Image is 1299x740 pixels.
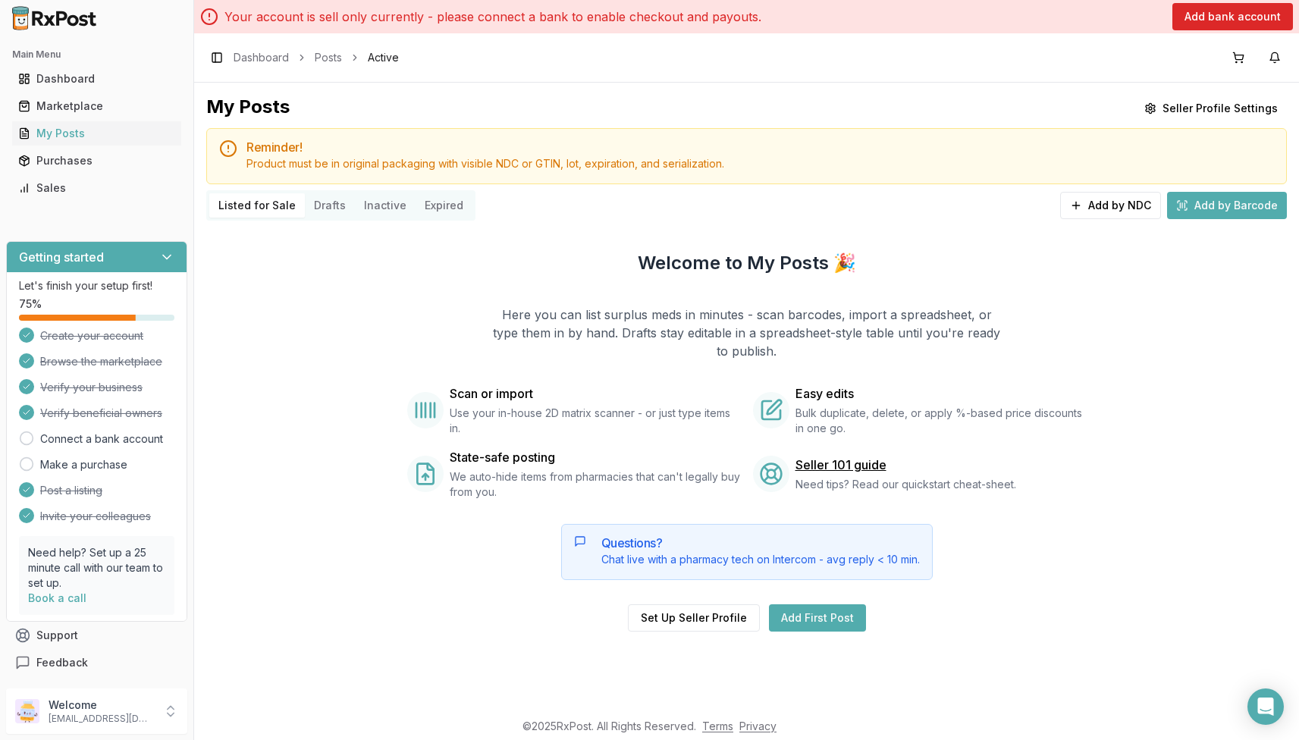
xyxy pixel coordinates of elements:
[224,8,761,26] p: Your account is sell only currently - please connect a bank to enable checkout and payouts.
[739,720,777,732] a: Privacy
[6,67,187,91] button: Dashboard
[795,456,886,474] a: Seller 101 guide
[36,655,88,670] span: Feedback
[18,71,175,86] div: Dashboard
[6,149,187,173] button: Purchases
[1135,95,1287,122] button: Seller Profile Settings
[206,95,290,122] div: My Posts
[12,174,181,202] a: Sales
[601,537,920,549] h5: Questions?
[702,720,733,732] a: Terms
[795,384,854,403] span: Easy edits
[18,126,175,141] div: My Posts
[234,50,289,65] a: Dashboard
[40,354,162,369] span: Browse the marketplace
[450,448,555,466] span: State-safe posting
[40,457,127,472] a: Make a purchase
[246,156,1274,171] div: Product must be in original packaging with visible NDC or GTIN, lot, expiration, and serialization.
[12,147,181,174] a: Purchases
[40,483,102,498] span: Post a listing
[12,65,181,92] a: Dashboard
[1172,3,1293,30] button: Add bank account
[6,176,187,200] button: Sales
[1247,688,1284,725] div: Open Intercom Messenger
[40,380,143,395] span: Verify your business
[49,713,154,725] p: [EMAIL_ADDRESS][DOMAIN_NAME]
[769,604,866,632] a: Add First Post
[40,431,163,447] a: Connect a bank account
[18,180,175,196] div: Sales
[28,591,86,604] a: Book a call
[315,50,342,65] a: Posts
[795,406,1087,436] span: Bulk duplicate, delete, or apply %-based price discounts in one go.
[19,278,174,293] p: Let's finish your setup first!
[450,384,533,403] span: Scan or import
[49,698,154,713] p: Welcome
[450,406,741,436] span: Use your in-house 2D matrix scanner - or just type items in.
[6,121,187,146] button: My Posts
[1060,192,1161,219] button: Add by NDC
[628,604,760,632] button: Set Up Seller Profile
[19,296,42,312] span: 75 %
[246,141,1274,153] h5: Reminder!
[416,193,472,218] button: Expired
[234,50,399,65] nav: breadcrumb
[601,552,920,567] div: Chat live with a pharmacy tech on Intercom - avg reply < 10 min.
[19,248,104,266] h3: Getting started
[209,193,305,218] button: Listed for Sale
[6,649,187,676] button: Feedback
[40,509,151,524] span: Invite your colleagues
[12,49,181,61] h2: Main Menu
[40,406,162,421] span: Verify beneficial owners
[28,545,165,591] p: Need help? Set up a 25 minute call with our team to set up.
[355,193,416,218] button: Inactive
[6,622,187,649] button: Support
[12,92,181,120] a: Marketplace
[1167,192,1287,219] button: Add by Barcode
[450,469,741,500] span: We auto-hide items from pharmacies that can't legally buy from you.
[638,251,856,275] h2: Welcome to My Posts 🎉
[795,477,1016,492] span: Need tips? Read our quickstart cheat-sheet.
[305,193,355,218] button: Drafts
[492,306,1002,360] p: Here you can list surplus meds in minutes - scan barcodes, import a spreadsheet, or type them in ...
[18,153,175,168] div: Purchases
[40,328,143,343] span: Create your account
[6,94,187,118] button: Marketplace
[6,6,103,30] img: RxPost Logo
[18,99,175,114] div: Marketplace
[368,50,399,65] span: Active
[15,699,39,723] img: User avatar
[12,120,181,147] a: My Posts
